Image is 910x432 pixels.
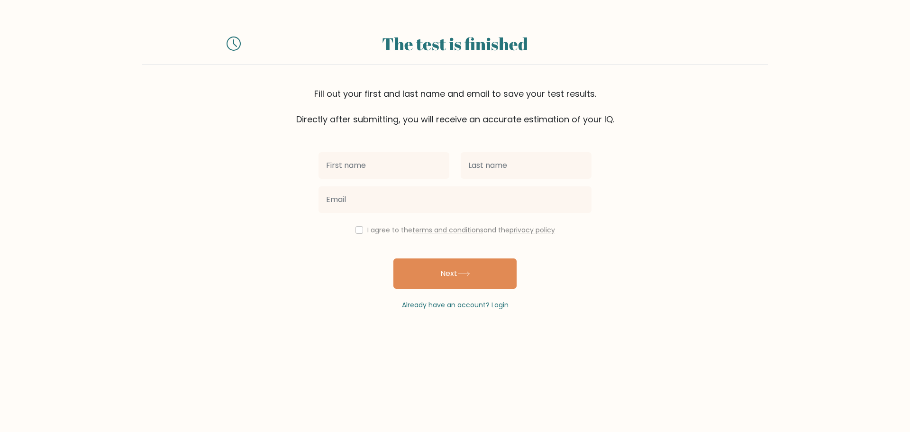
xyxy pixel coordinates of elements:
[367,225,555,235] label: I agree to the and the
[461,152,591,179] input: Last name
[412,225,483,235] a: terms and conditions
[393,258,517,289] button: Next
[318,186,591,213] input: Email
[402,300,509,310] a: Already have an account? Login
[510,225,555,235] a: privacy policy
[318,152,449,179] input: First name
[142,87,768,126] div: Fill out your first and last name and email to save your test results. Directly after submitting,...
[252,31,658,56] div: The test is finished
